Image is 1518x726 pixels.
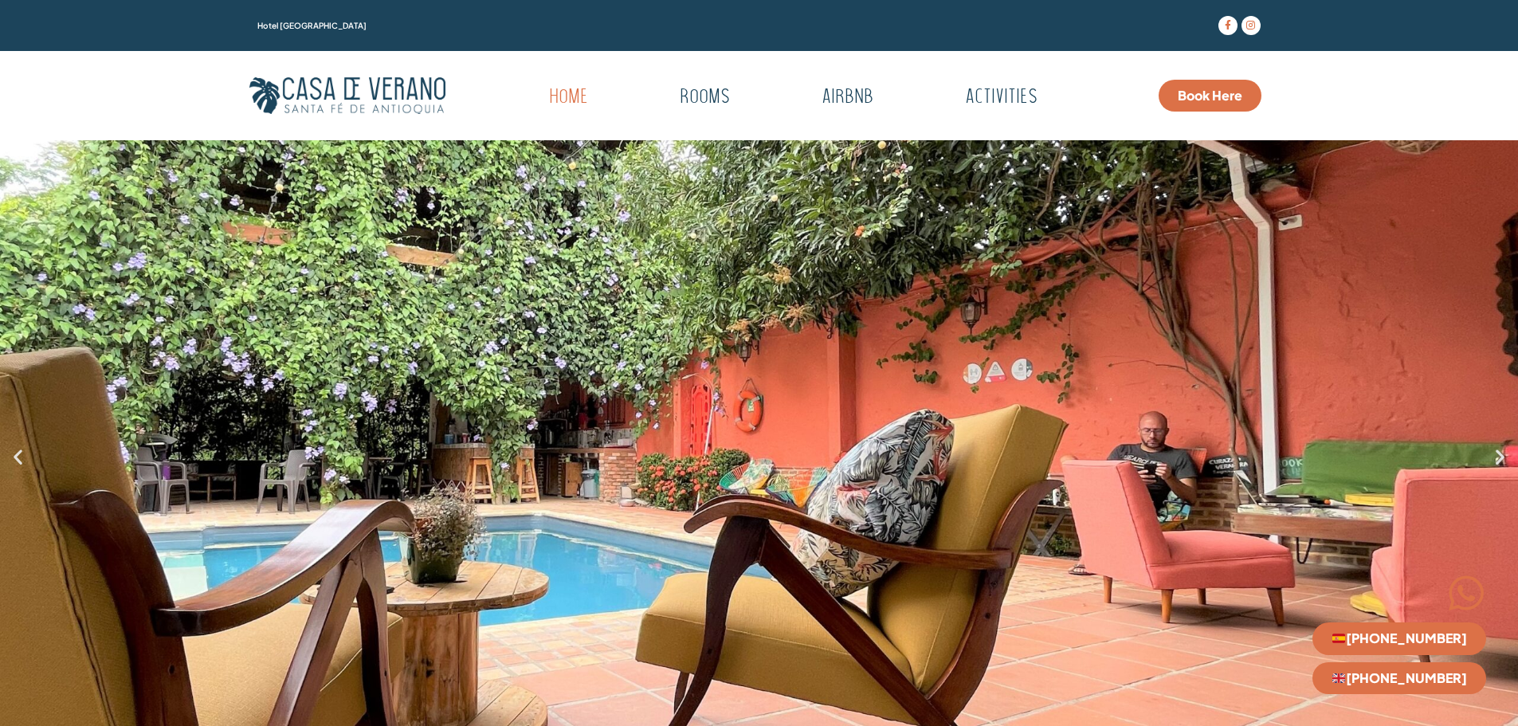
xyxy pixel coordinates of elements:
[925,80,1077,116] a: Activities
[1490,446,1510,466] div: Next slide
[1178,89,1242,102] span: Book Here
[1332,672,1467,685] span: [PHONE_NUMBER]
[1332,632,1345,645] img: 🇪🇸
[509,80,628,116] a: Home
[1312,622,1486,654] a: 🇪🇸[PHONE_NUMBER]
[1312,662,1486,694] a: 🇬🇧[PHONE_NUMBER]
[1332,672,1345,685] img: 🇬🇧
[1332,632,1467,645] span: [PHONE_NUMBER]
[1159,80,1261,112] a: Book Here
[640,80,770,116] a: Rooms
[8,446,28,466] div: Previous slide
[257,22,1073,29] h1: Hotel [GEOGRAPHIC_DATA]
[782,80,913,116] a: Airbnb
